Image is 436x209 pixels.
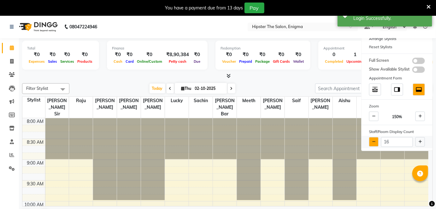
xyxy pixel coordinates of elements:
div: 8:30 AM [26,139,45,146]
div: You have a payment due from 13 days [165,5,243,11]
div: ₹0 [238,51,254,58]
span: sachin [189,97,213,105]
span: [PERSON_NAME] [261,97,285,111]
span: Full Screen [369,58,389,64]
div: 9:30 AM [26,181,45,187]
span: Online/Custom [135,59,164,64]
div: Redemption [221,46,305,51]
span: Gift Cards [271,59,292,64]
div: Login Successfully. [353,15,427,22]
div: 8:00 AM [26,118,45,125]
span: Thu [180,86,193,91]
span: Today [150,84,165,93]
img: dock_bottom.svg [415,86,422,93]
span: Petty cash [167,59,188,64]
span: saif [285,97,309,105]
div: Total [27,46,94,51]
div: ₹0 [271,51,292,58]
span: Cash [112,59,124,64]
div: ₹0 [292,51,305,58]
div: Reset Stylists [362,43,433,51]
span: Wallet [292,59,305,64]
span: anil [357,97,380,105]
div: ₹0 [112,51,124,58]
div: Appointment [323,46,402,51]
div: ₹0 [135,51,164,58]
span: [PERSON_NAME] [117,97,141,111]
button: Pay [245,3,264,13]
div: 9:00 AM [26,160,45,166]
div: Appointment Form [362,74,433,82]
div: ₹0 [221,51,238,58]
span: Sales [46,59,59,64]
span: Expenses [27,59,46,64]
span: Upcoming [345,59,365,64]
span: Prepaid [238,59,254,64]
div: ₹8,90,384 [164,51,191,58]
div: ₹0 [76,51,94,58]
div: 10:00 AM [23,201,45,208]
div: ₹0 [59,51,76,58]
span: Completed [323,59,345,64]
span: Due [192,59,202,64]
img: dock_right.svg [394,86,401,93]
div: Finance [112,46,203,51]
span: 150% [392,114,402,120]
span: [PERSON_NAME] [141,97,165,111]
div: ₹0 [254,51,271,58]
span: Services [59,59,76,64]
img: table_move_above.svg [372,86,379,93]
span: Show Available Stylist [369,67,410,73]
input: 2025-10-02 [193,84,225,93]
div: 1 [345,51,365,58]
span: [PERSON_NAME] sir [45,97,69,118]
span: meeth [237,97,261,105]
span: Aishu [333,97,356,105]
span: Card [124,59,135,64]
span: [PERSON_NAME] bar [213,97,237,118]
span: Products [76,59,94,64]
input: Search Appointment [315,84,370,93]
span: Voucher [221,59,238,64]
div: ₹0 [124,51,135,58]
div: ₹0 [191,51,203,58]
b: 08047224946 [69,18,97,36]
div: ₹0 [46,51,59,58]
div: Stylist [22,97,45,103]
span: Filter Stylist [26,86,48,91]
span: Package [254,59,271,64]
span: Raju [69,97,93,105]
div: Staff/Room Display Count [362,128,433,136]
div: ₹0 [27,51,46,58]
div: 0 [323,51,345,58]
span: [PERSON_NAME] [309,97,333,111]
div: Arrange Stylists [362,35,433,43]
div: Zoom [362,102,433,110]
img: logo [16,18,59,36]
span: [PERSON_NAME] [93,97,117,111]
span: Lucky [165,97,189,105]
